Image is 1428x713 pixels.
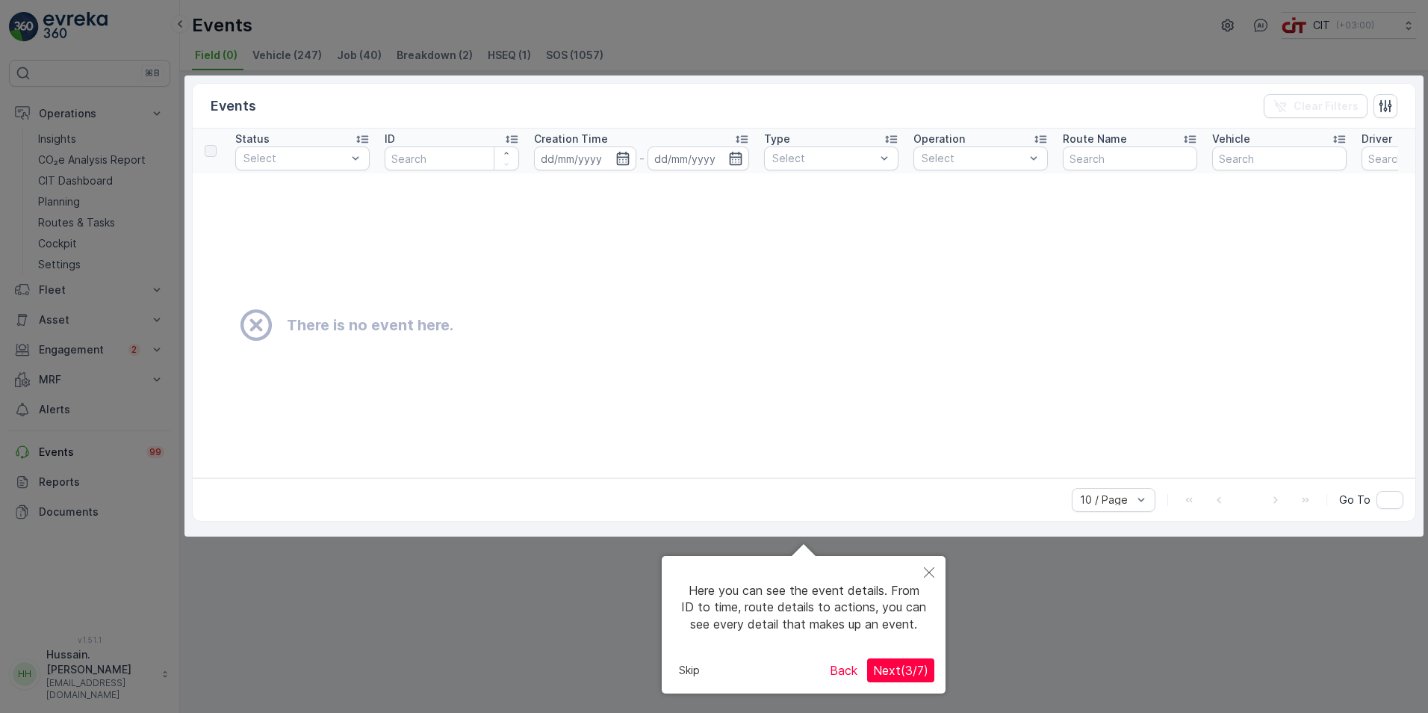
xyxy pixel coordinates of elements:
[867,658,934,682] button: Next
[873,663,928,678] span: Next ( 3 / 7 )
[913,556,946,590] button: Close
[824,658,863,682] button: Back
[673,567,934,647] div: Here you can see the event details. From ID to time, route details to actions, you can see every ...
[673,659,706,682] button: Skip
[662,556,946,694] div: Here you can see the event details. From ID to time, route details to actions, you can see every ...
